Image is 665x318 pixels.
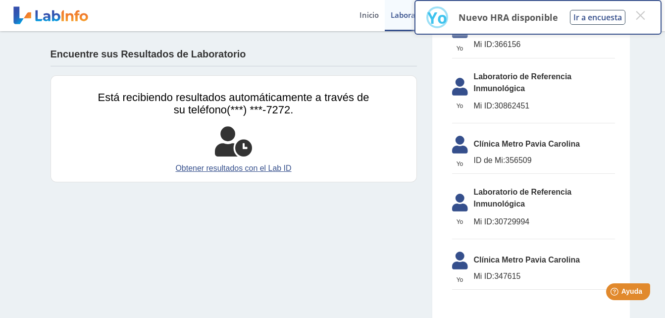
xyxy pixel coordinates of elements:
span: Yo [446,159,474,168]
span: 30862451 [474,100,615,112]
span: Mi ID: [474,272,495,280]
iframe: Help widget launcher [577,279,654,307]
span: 356509 [474,155,615,166]
span: 30729994 [474,216,615,228]
div: Yo [427,8,447,26]
span: ID de Mi: [474,156,506,164]
span: Yo [446,102,474,110]
span: 347615 [474,270,615,282]
span: Mi ID: [474,40,495,49]
span: Yo [446,217,474,226]
h4: Encuentre sus Resultados de Laboratorio [51,49,246,60]
span: Yo [446,275,474,284]
span: Clínica Metro Pavia Carolina [474,254,615,266]
span: Yo [446,44,474,53]
button: Ir a encuesta [570,10,625,25]
span: Mi ID: [474,102,495,110]
button: Cerrar este cuadro de diálogo [631,6,649,24]
span: 366156 [474,39,615,51]
span: Clínica Metro Pavia Carolina [474,138,615,150]
span: Laboratorio de Referencia Inmunológica [474,71,615,95]
span: Laboratorio de Referencia Inmunológica [474,186,615,210]
a: Obtener resultados con el Lab ID [98,162,369,174]
span: Mi ID: [474,217,495,226]
p: Nuevo HRA disponible [459,11,558,23]
span: Está recibiendo resultados automáticamente a través de su teléfono [98,91,369,116]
